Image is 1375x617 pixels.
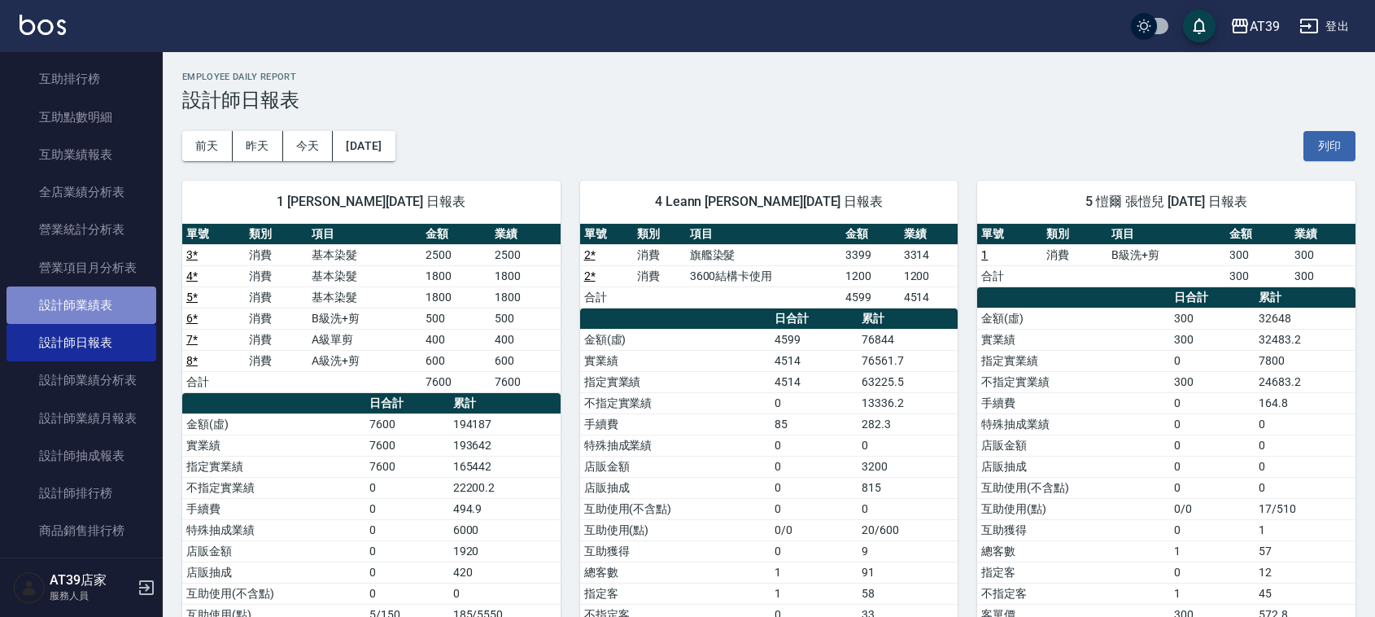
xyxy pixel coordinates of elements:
table: a dense table [977,224,1355,287]
td: 消費 [245,244,308,265]
td: 實業績 [977,329,1169,350]
td: 互助使用(點) [977,498,1169,519]
th: 單號 [977,224,1042,245]
td: 1200 [900,265,958,287]
span: 4 Leann [PERSON_NAME][DATE] 日報表 [600,194,939,210]
th: 金額 [1225,224,1290,245]
button: 昨天 [233,131,283,161]
td: 32483.2 [1255,329,1355,350]
td: 店販抽成 [977,456,1169,477]
a: 商品消耗明細 [7,550,156,588]
td: 400 [491,329,560,350]
a: 互助業績報表 [7,136,156,173]
td: 300 [1225,244,1290,265]
td: 金額(虛) [182,414,365,435]
th: 日合計 [365,393,449,414]
td: 特殊抽成業績 [182,519,365,540]
td: 消費 [245,308,308,329]
table: a dense table [182,224,561,393]
td: 500 [491,308,560,329]
button: 列印 [1303,131,1355,161]
td: 0 [365,562,449,583]
td: 手續費 [182,498,365,519]
th: 累計 [449,393,561,414]
a: 設計師排行榜 [7,475,156,512]
th: 金額 [841,224,900,245]
td: 互助獲得 [580,540,771,562]
td: B級洗+剪 [308,308,421,329]
td: 20/600 [858,519,958,540]
td: 165442 [449,456,561,477]
td: 0 [1255,456,1355,477]
button: AT39 [1224,10,1286,43]
td: 282.3 [858,414,958,435]
td: 實業績 [580,350,771,371]
td: 指定客 [580,583,771,604]
td: 指定實業績 [580,371,771,392]
td: 7600 [365,435,449,456]
a: 1 [981,248,988,261]
td: 總客數 [977,540,1169,562]
td: 300 [1170,329,1255,350]
button: 今天 [283,131,334,161]
td: 194187 [449,414,561,435]
td: 300 [1170,371,1255,392]
a: 營業項目月分析表 [7,249,156,287]
td: 不指定實業績 [977,371,1169,392]
td: 互助使用(點) [580,519,771,540]
td: 4514 [900,287,958,308]
span: 5 愷爾 張愷兒 [DATE] 日報表 [997,194,1336,210]
th: 累計 [858,308,958,330]
td: 85 [770,414,858,435]
td: 0 [449,583,561,604]
td: B級洗+剪 [1107,244,1225,265]
td: 58 [858,583,958,604]
td: 店販金額 [580,456,771,477]
td: 消費 [1042,244,1107,265]
td: 旗艦染髮 [686,244,841,265]
td: 0 [770,392,858,414]
td: A級洗+剪 [308,350,421,371]
th: 項目 [686,224,841,245]
th: 日合計 [770,308,858,330]
td: 494.9 [449,498,561,519]
td: 1800 [491,287,560,308]
td: 不指定實業績 [580,392,771,414]
td: 店販抽成 [182,562,365,583]
td: 3200 [858,456,958,477]
th: 日合計 [1170,287,1255,308]
td: 0 [1170,477,1255,498]
a: 互助排行榜 [7,60,156,98]
a: 設計師業績月報表 [7,400,156,437]
td: 300 [1225,265,1290,287]
h5: AT39店家 [50,572,133,589]
td: 300 [1170,308,1255,329]
td: 600 [421,350,491,371]
td: 消費 [633,265,686,287]
td: 金額(虛) [580,329,771,350]
th: 業績 [1290,224,1355,245]
button: [DATE] [333,131,395,161]
a: 商品銷售排行榜 [7,512,156,549]
td: 0 [770,498,858,519]
td: 0 [1170,392,1255,414]
td: 0 [858,498,958,519]
td: 合計 [580,287,633,308]
td: 1800 [421,265,491,287]
td: 不指定客 [977,583,1169,604]
td: 7800 [1255,350,1355,371]
td: 13336.2 [858,392,958,414]
td: 0 [770,435,858,456]
td: 特殊抽成業績 [580,435,771,456]
td: 店販金額 [182,540,365,562]
td: 消費 [245,287,308,308]
td: 消費 [245,265,308,287]
td: 1920 [449,540,561,562]
img: Logo [20,15,66,35]
td: 500 [421,308,491,329]
td: 6000 [449,519,561,540]
button: 登出 [1293,11,1355,42]
td: 1800 [421,287,491,308]
td: 消費 [245,350,308,371]
td: 總客數 [580,562,771,583]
